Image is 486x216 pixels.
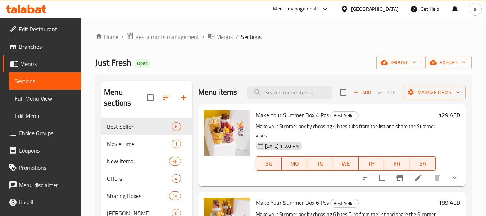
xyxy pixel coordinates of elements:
[101,118,192,135] div: Best Seller6
[172,122,181,131] div: items
[351,87,374,98] button: Add
[172,175,180,182] span: 4
[3,55,81,72] a: Menus
[331,199,358,208] span: Best Seller
[101,170,192,187] div: Offers4
[202,32,205,41] li: /
[107,157,169,166] span: New Items
[172,140,181,148] div: items
[107,140,172,148] span: Movie Time
[425,56,472,69] button: export
[262,143,302,150] span: [DATE] 11:03 PM
[359,156,384,171] button: TH
[431,58,466,67] span: export
[3,124,81,142] a: Choice Groups
[351,87,374,98] span: Add item
[247,86,332,99] input: search
[256,156,282,171] button: SU
[204,110,250,156] img: Make Your Summer Box 4 Pcs
[169,191,181,200] div: items
[104,87,147,109] h2: Menu sections
[19,42,76,51] span: Branches
[134,59,151,68] div: Open
[413,158,433,169] span: SA
[175,89,192,106] button: Add section
[282,156,307,171] button: MO
[107,191,169,200] span: Sharing Boxes
[19,163,76,172] span: Promotions
[474,5,476,13] span: s
[15,111,76,120] span: Edit Menu
[384,156,410,171] button: FR
[256,110,329,120] span: Make Your Summer Box 4 Pcs
[333,156,359,171] button: WE
[376,56,422,69] button: import
[428,169,446,186] button: delete
[336,158,356,169] span: WE
[172,141,180,147] span: 1
[19,129,76,137] span: Choice Groups
[107,122,172,131] span: Best Seller
[15,94,76,103] span: Full Menu View
[3,142,81,159] a: Coupons
[169,158,180,165] span: 36
[9,107,81,124] a: Edit Menu
[331,111,358,120] span: Best Seller
[439,198,460,208] h6: 189 AED
[3,194,81,211] a: Upsell
[307,156,333,171] button: TU
[353,88,372,97] span: Add
[285,158,304,169] span: MO
[374,87,403,98] span: Select section first
[3,159,81,176] a: Promotions
[382,58,417,67] span: import
[19,198,76,207] span: Upsell
[95,32,472,41] nav: breadcrumb
[330,199,359,208] div: Best Seller
[330,111,359,120] div: Best Seller
[95,32,118,41] a: Home
[414,173,423,182] a: Edit menu item
[101,135,192,153] div: Movie Time1
[256,197,329,208] span: Make Your Summer Box 6 Pcs
[403,86,466,99] button: Manage items
[158,89,175,106] span: Sort sections
[241,32,262,41] span: Sections
[19,25,76,34] span: Edit Restaurant
[216,32,233,41] span: Menus
[387,158,407,169] span: FR
[439,110,460,120] h6: 129 AED
[127,32,199,41] a: Restaurants management
[3,21,81,38] a: Edit Restaurant
[19,146,76,155] span: Coupons
[374,170,390,185] span: Select to update
[357,169,374,186] button: sort-choices
[134,60,151,66] span: Open
[121,32,124,41] li: /
[362,158,381,169] span: TH
[259,158,279,169] span: SU
[3,38,81,55] a: Branches
[19,181,76,189] span: Menu disclaimer
[351,5,399,13] div: [GEOGRAPHIC_DATA]
[9,90,81,107] a: Full Menu View
[107,174,172,183] span: Offers
[101,187,192,204] div: Sharing Boxes14
[172,174,181,183] div: items
[391,169,408,186] button: Branch-specific-item
[198,87,237,98] h2: Menu items
[256,122,436,140] p: Make your Summer box by choosing 4 bites tubs from the list and share the Summer vibes
[450,173,459,182] svg: Show Choices
[172,123,180,130] span: 6
[446,169,463,186] button: show more
[9,72,81,90] a: Sections
[143,90,158,105] span: Select all sections
[236,32,238,41] li: /
[410,156,436,171] button: SA
[409,88,460,97] span: Manage items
